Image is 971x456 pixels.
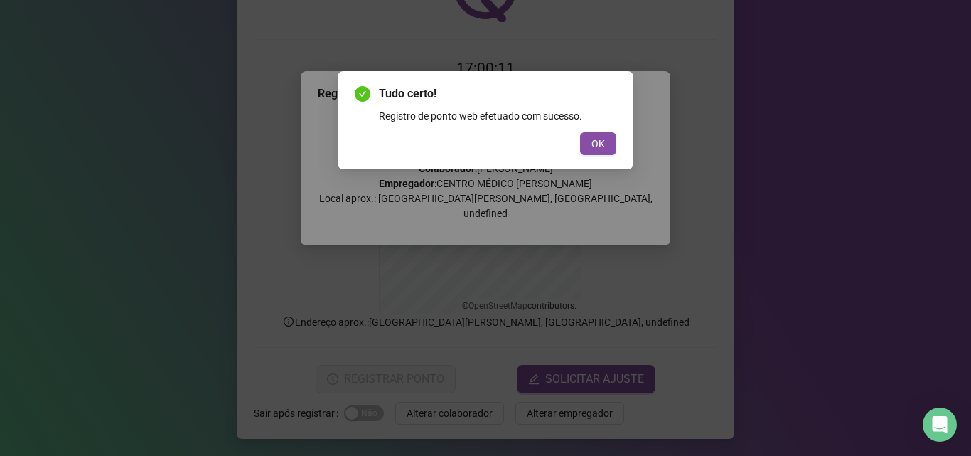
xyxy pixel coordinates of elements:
[355,86,370,102] span: check-circle
[379,85,616,102] span: Tudo certo!
[591,136,605,152] span: OK
[580,132,616,155] button: OK
[379,108,616,124] div: Registro de ponto web efetuado com sucesso.
[923,408,957,442] div: Open Intercom Messenger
